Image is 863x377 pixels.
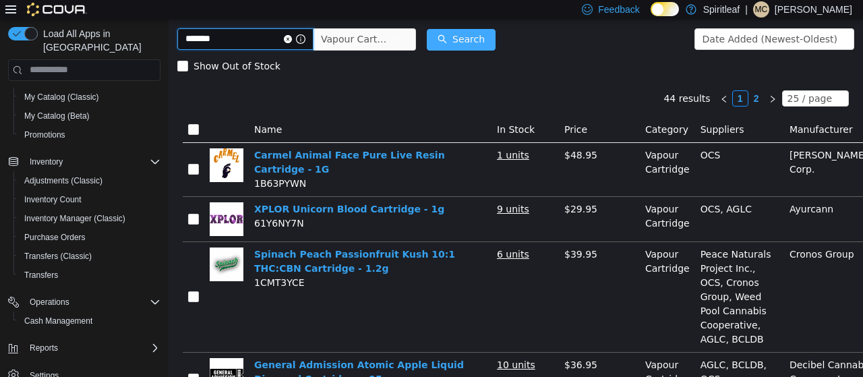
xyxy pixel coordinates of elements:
[24,270,58,281] span: Transfers
[24,154,68,170] button: Inventory
[532,131,552,142] span: OCS
[24,316,92,326] span: Cash Management
[27,3,87,16] img: Cova
[41,339,75,373] img: General Admission Atomic Apple Liquid Diamond Cartridge - .95g hero shot
[24,232,86,243] span: Purchase Orders
[258,10,327,32] button: icon: searchSearch
[621,341,703,366] span: Decibel Cannabis Company Inc.
[19,229,160,245] span: Purchase Orders
[328,341,367,351] u: 10 units
[86,230,287,255] a: Spinach Peach Passionfruit Kush 10:1 THC:CBN Cartridge - 1.2g
[600,76,608,84] i: icon: right
[396,230,429,241] span: $39.95
[24,340,63,356] button: Reports
[41,129,75,163] img: Carmel Animal Face Pure Live Resin Cartridge - 1G hero shot
[703,1,740,18] p: Spiritleaf
[24,294,75,310] button: Operations
[24,340,160,356] span: Reports
[13,125,166,144] button: Promotions
[19,267,160,283] span: Transfers
[532,185,583,196] span: OCS, AGLC
[775,1,852,18] p: [PERSON_NAME]
[532,341,598,366] span: AGLC, BCLDB, OCS
[24,154,160,170] span: Inventory
[621,105,684,116] span: Manufacturer
[495,71,541,88] li: 44 results
[13,88,166,107] button: My Catalog (Classic)
[13,107,166,125] button: My Catalog (Beta)
[753,1,769,18] div: Maia C
[619,72,663,87] div: 25 / page
[471,178,527,223] td: Vapour Cartridge
[24,251,92,262] span: Transfers (Classic)
[24,92,99,103] span: My Catalog (Classic)
[396,341,429,351] span: $36.95
[596,71,612,88] li: Next Page
[564,71,580,88] li: 1
[19,173,160,189] span: Adjustments (Classic)
[24,194,82,205] span: Inventory Count
[621,230,686,241] span: Cronos Group
[3,339,166,357] button: Reports
[581,72,595,87] a: 2
[86,185,276,196] a: XPLOR Unicorn Blood Cartridge - 1g
[86,341,295,366] a: General Admission Atomic Apple Liquid Diamond Cartridge - .95g
[471,223,527,334] td: Vapour Cartridge
[19,89,105,105] a: My Catalog (Classic)
[13,312,166,330] button: Cash Management
[19,313,160,329] span: Cash Management
[19,313,98,329] a: Cash Management
[396,185,429,196] span: $29.95
[19,173,108,189] a: Adjustments (Classic)
[19,192,87,208] a: Inventory Count
[621,131,699,156] span: [PERSON_NAME] Corp.
[19,248,160,264] span: Transfers (Classic)
[19,248,97,264] a: Transfers (Classic)
[13,228,166,247] button: Purchase Orders
[532,230,603,326] span: Peace Naturals Project Inc., OCS, Cronos Group, Weed Pool Cannabis Cooperative, AGLC, BCLDB
[86,105,113,116] span: Name
[396,105,419,116] span: Price
[534,10,669,30] div: Date Added (Newest-Oldest)
[24,175,102,186] span: Adjustments (Classic)
[580,71,596,88] li: 2
[13,171,166,190] button: Adjustments (Classic)
[86,159,138,170] span: 1B63PYWN
[328,105,366,116] span: In Stock
[19,210,160,227] span: Inventory Manager (Classic)
[621,185,665,196] span: Ayurcann
[13,266,166,285] button: Transfers
[30,156,63,167] span: Inventory
[328,185,361,196] u: 9 units
[30,343,58,353] span: Reports
[3,293,166,312] button: Operations
[19,108,160,124] span: My Catalog (Beta)
[19,210,131,227] a: Inventory Manager (Classic)
[13,247,166,266] button: Transfers (Classic)
[86,131,276,156] a: Carmel Animal Face Pure Live Resin Cartridge - 1G
[471,124,527,178] td: Vapour Cartridge
[564,72,579,87] a: 1
[547,71,564,88] li: Previous Page
[3,152,166,171] button: Inventory
[152,10,220,30] span: Vapour Cartridge
[669,16,678,26] i: icon: down
[598,3,639,16] span: Feedback
[19,89,160,105] span: My Catalog (Classic)
[24,294,160,310] span: Operations
[552,76,560,84] i: icon: left
[38,27,160,54] span: Load All Apps in [GEOGRAPHIC_DATA]
[19,229,91,245] a: Purchase Orders
[24,111,90,121] span: My Catalog (Beta)
[30,297,69,308] span: Operations
[24,129,65,140] span: Promotions
[328,230,361,241] u: 6 units
[19,192,160,208] span: Inventory Count
[13,209,166,228] button: Inventory Manager (Classic)
[86,199,136,210] span: 61Y6NY7N
[41,229,75,262] img: Spinach Peach Passionfruit Kush 10:1 THC:CBN Cartridge - 1.2g hero shot
[396,131,429,142] span: $48.95
[41,183,75,217] img: XPLOR Unicorn Blood Cartridge - 1g hero shot
[651,16,651,17] span: Dark Mode
[745,1,748,18] p: |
